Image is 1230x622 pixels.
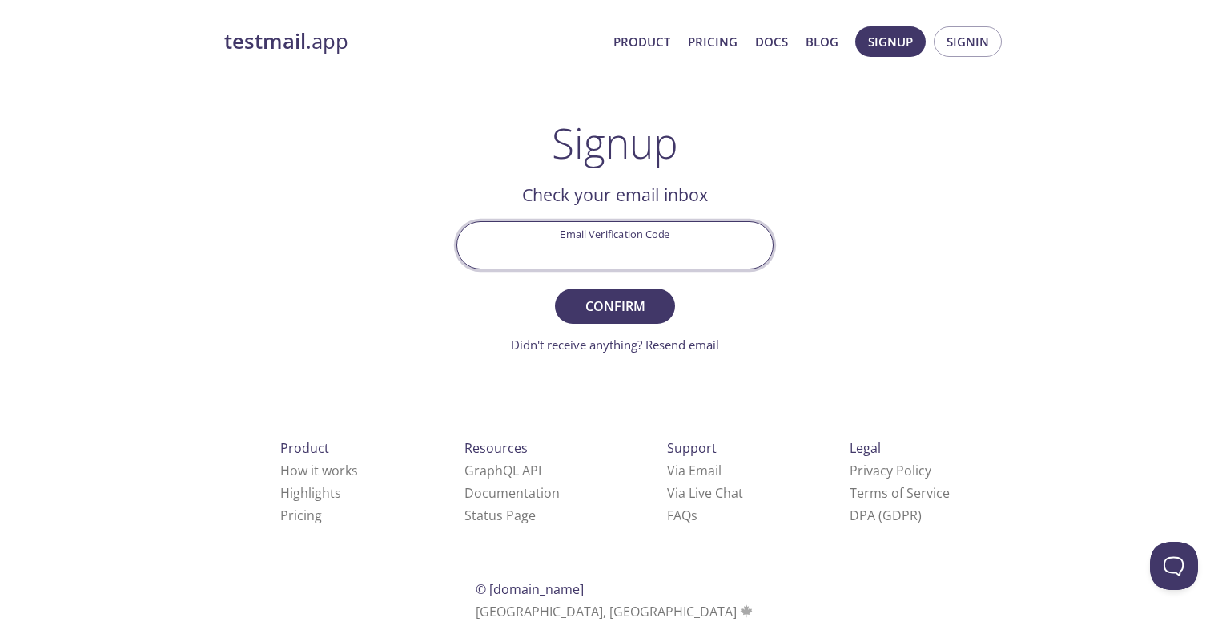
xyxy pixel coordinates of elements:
a: Pricing [688,31,738,52]
a: Via Live Chat [667,484,743,502]
a: Status Page [464,507,536,524]
iframe: Help Scout Beacon - Open [1150,542,1198,590]
span: Legal [850,439,881,457]
span: Signin [947,31,989,52]
span: Confirm [573,295,657,317]
a: Didn't receive anything? Resend email [511,337,719,353]
h2: Check your email inbox [456,181,774,208]
button: Signin [934,26,1002,57]
span: Signup [868,31,913,52]
a: Pricing [280,507,322,524]
a: GraphQL API [464,462,541,479]
a: FAQ [667,507,697,524]
button: Confirm [555,289,675,324]
strong: testmail [224,27,306,55]
span: [GEOGRAPHIC_DATA], [GEOGRAPHIC_DATA] [476,603,755,620]
span: © [DOMAIN_NAME] [476,580,584,598]
a: Highlights [280,484,341,502]
h1: Signup [552,119,678,167]
span: Resources [464,439,528,457]
span: Product [280,439,329,457]
a: Docs [755,31,788,52]
a: Product [613,31,670,52]
a: Terms of Service [850,484,950,502]
a: testmail.app [224,28,601,55]
a: Documentation [464,484,560,502]
a: Privacy Policy [850,462,931,479]
span: s [691,507,697,524]
a: How it works [280,462,358,479]
a: Via Email [667,462,722,479]
button: Signup [855,26,926,57]
span: Support [667,439,717,457]
a: Blog [806,31,838,52]
a: DPA (GDPR) [850,507,922,524]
